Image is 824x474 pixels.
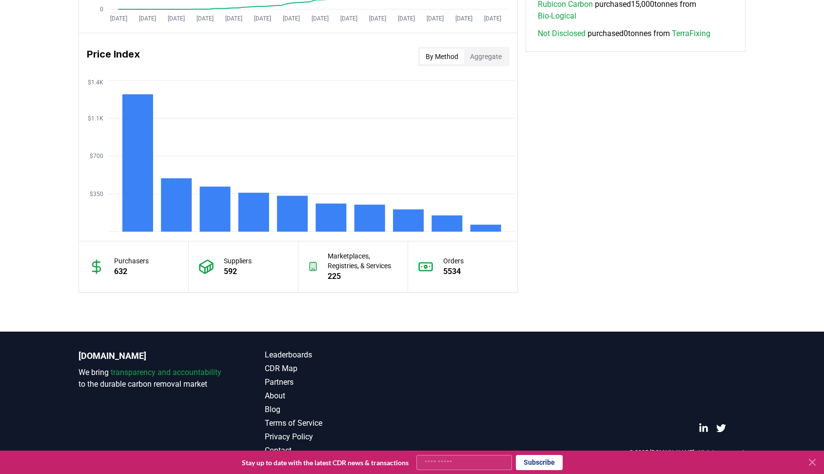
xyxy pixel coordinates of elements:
a: Twitter [716,423,726,433]
p: Marketplaces, Registries, & Services [328,251,397,271]
a: Blog [265,404,412,415]
button: Aggregate [464,49,508,64]
a: Bio-Logical [538,10,576,22]
a: Privacy Policy [265,431,412,443]
tspan: $1.1K [88,115,103,122]
button: By Method [420,49,464,64]
span: transparency and accountability [111,368,221,377]
tspan: 0 [100,6,103,13]
p: 632 [114,266,149,277]
tspan: [DATE] [283,15,300,22]
a: Terms of Service [265,417,412,429]
tspan: [DATE] [254,15,271,22]
p: 225 [328,271,397,282]
p: Purchasers [114,256,149,266]
tspan: [DATE] [139,15,156,22]
span: purchased 0 tonnes from [538,28,710,39]
p: 592 [224,266,252,277]
a: About [265,390,412,402]
tspan: $350 [90,191,103,197]
tspan: [DATE] [196,15,214,22]
h3: Price Index [87,47,140,66]
tspan: [DATE] [455,15,472,22]
p: Orders [443,256,464,266]
a: Not Disclosed [538,28,586,39]
p: We bring to the durable carbon removal market [78,367,226,390]
tspan: [DATE] [225,15,242,22]
a: LinkedIn [699,423,708,433]
a: Partners [265,376,412,388]
p: Suppliers [224,256,252,266]
tspan: [DATE] [484,15,501,22]
tspan: [DATE] [110,15,127,22]
tspan: $1.4K [88,79,103,86]
tspan: [DATE] [398,15,415,22]
p: [DOMAIN_NAME] [78,349,226,363]
tspan: [DATE] [427,15,444,22]
a: TerraFixing [672,28,710,39]
tspan: [DATE] [312,15,329,22]
tspan: [DATE] [168,15,185,22]
a: CDR Map [265,363,412,375]
a: Leaderboards [265,349,412,361]
tspan: [DATE] [340,15,357,22]
tspan: $700 [90,153,103,159]
p: 5534 [443,266,464,277]
tspan: [DATE] [369,15,386,22]
a: Contact [265,445,412,456]
p: © 2025 [DOMAIN_NAME]. All rights reserved. [629,449,746,456]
